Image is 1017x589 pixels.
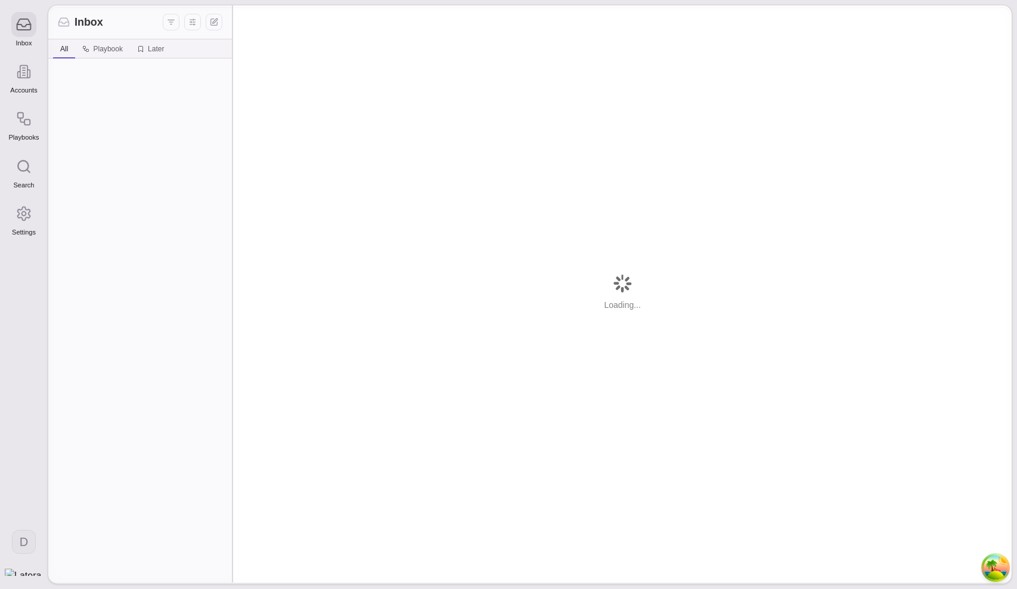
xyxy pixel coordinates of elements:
a: Accounts [9,53,39,100]
span: Settings [12,229,36,236]
button: Display settings [184,14,201,30]
button: New thread [206,14,222,30]
span: Accounts [10,87,37,94]
span: D [20,534,28,550]
span: Later [148,44,165,54]
span: All [60,44,68,54]
span: Inbox [75,14,103,30]
a: Inbox [9,6,39,53]
a: Settings [9,195,39,242]
button: Open Tanstack query devtools [984,556,1007,579]
img: Lateral [5,569,43,576]
span: Playbook [93,44,123,54]
span: Inbox [15,39,32,47]
span: Search [13,181,34,189]
span: Loading... [604,299,641,311]
a: Playbooks [9,100,39,147]
span: Playbooks [9,134,39,141]
button: Filters [163,14,179,30]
